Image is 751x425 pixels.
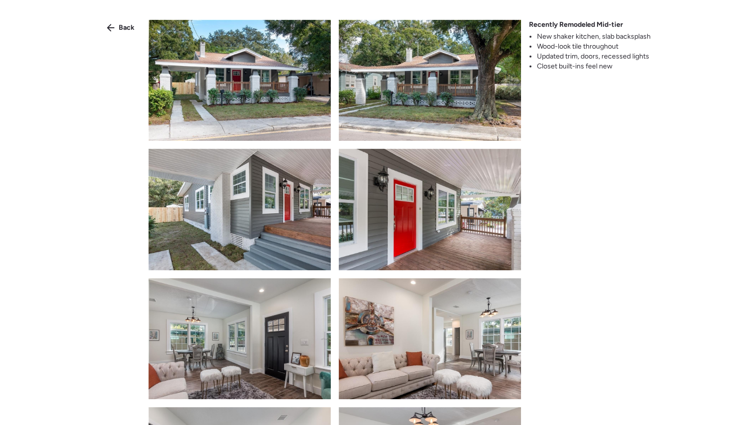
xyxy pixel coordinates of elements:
[537,42,651,52] li: Wood-look tile throughout
[529,20,623,30] span: Recently Remodeled Mid-tier
[149,149,331,270] img: product
[149,278,331,399] img: product
[339,149,521,270] img: product
[537,52,651,61] li: Updated trim, doors, recessed lights
[339,278,521,399] img: product
[537,61,651,71] li: Closet built-ins feel new
[119,23,135,33] span: Back
[339,20,521,141] img: product
[149,20,331,141] img: product
[537,32,651,42] li: New shaker kitchen, slab backsplash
